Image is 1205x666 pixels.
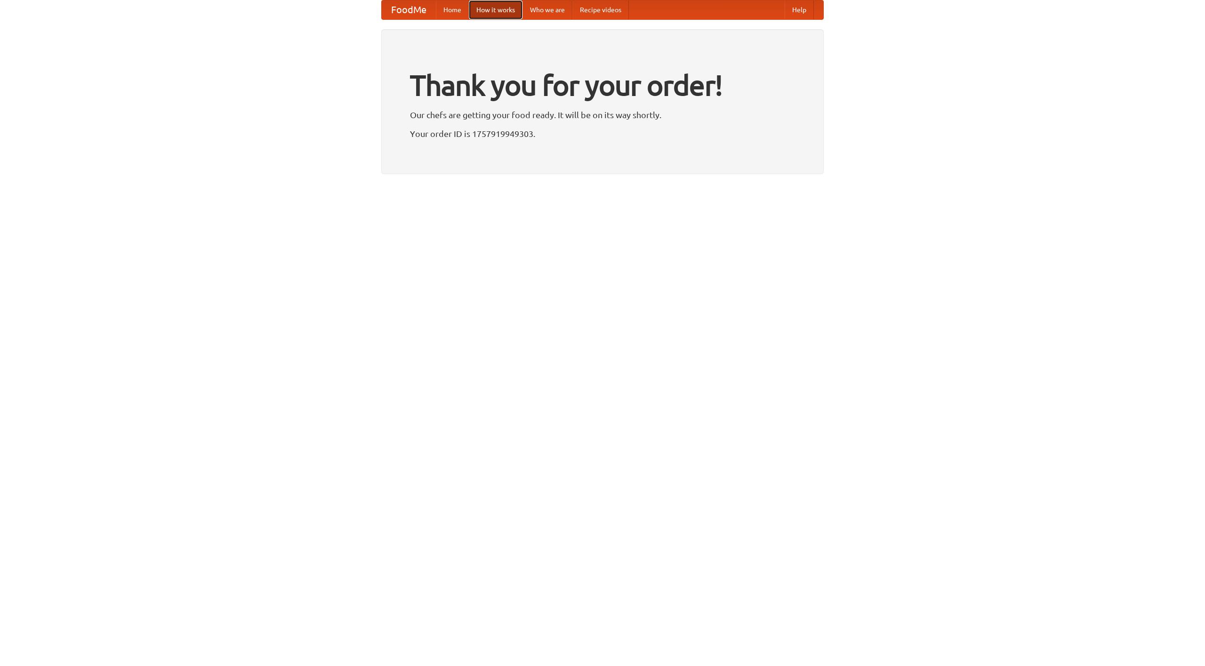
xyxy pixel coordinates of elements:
[785,0,814,19] a: Help
[572,0,629,19] a: Recipe videos
[522,0,572,19] a: Who we are
[382,0,436,19] a: FoodMe
[410,108,795,122] p: Our chefs are getting your food ready. It will be on its way shortly.
[410,127,795,141] p: Your order ID is 1757919949303.
[436,0,469,19] a: Home
[469,0,522,19] a: How it works
[410,63,795,108] h1: Thank you for your order!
